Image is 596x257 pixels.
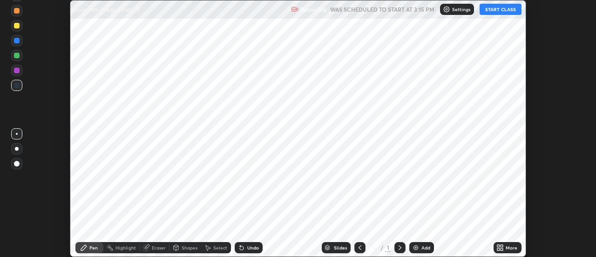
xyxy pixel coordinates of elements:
div: Eraser [152,245,166,250]
div: More [506,245,517,250]
div: Undo [247,245,259,250]
div: Shapes [182,245,197,250]
div: Add [421,245,430,250]
div: Highlight [115,245,136,250]
img: class-settings-icons [443,6,450,13]
p: Settings [452,7,470,12]
div: Select [213,245,227,250]
button: START CLASS [480,4,521,15]
div: Slides [334,245,347,250]
p: Recording [300,6,326,13]
img: recording.375f2c34.svg [291,6,298,13]
div: 1 [385,243,391,252]
div: / [380,245,383,250]
img: add-slide-button [412,244,420,251]
div: Pen [89,245,98,250]
h5: WAS SCHEDULED TO START AT 3:15 PM [330,5,434,14]
p: Indefnite Integral Part - 1 [75,6,140,13]
div: 1 [369,245,379,250]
